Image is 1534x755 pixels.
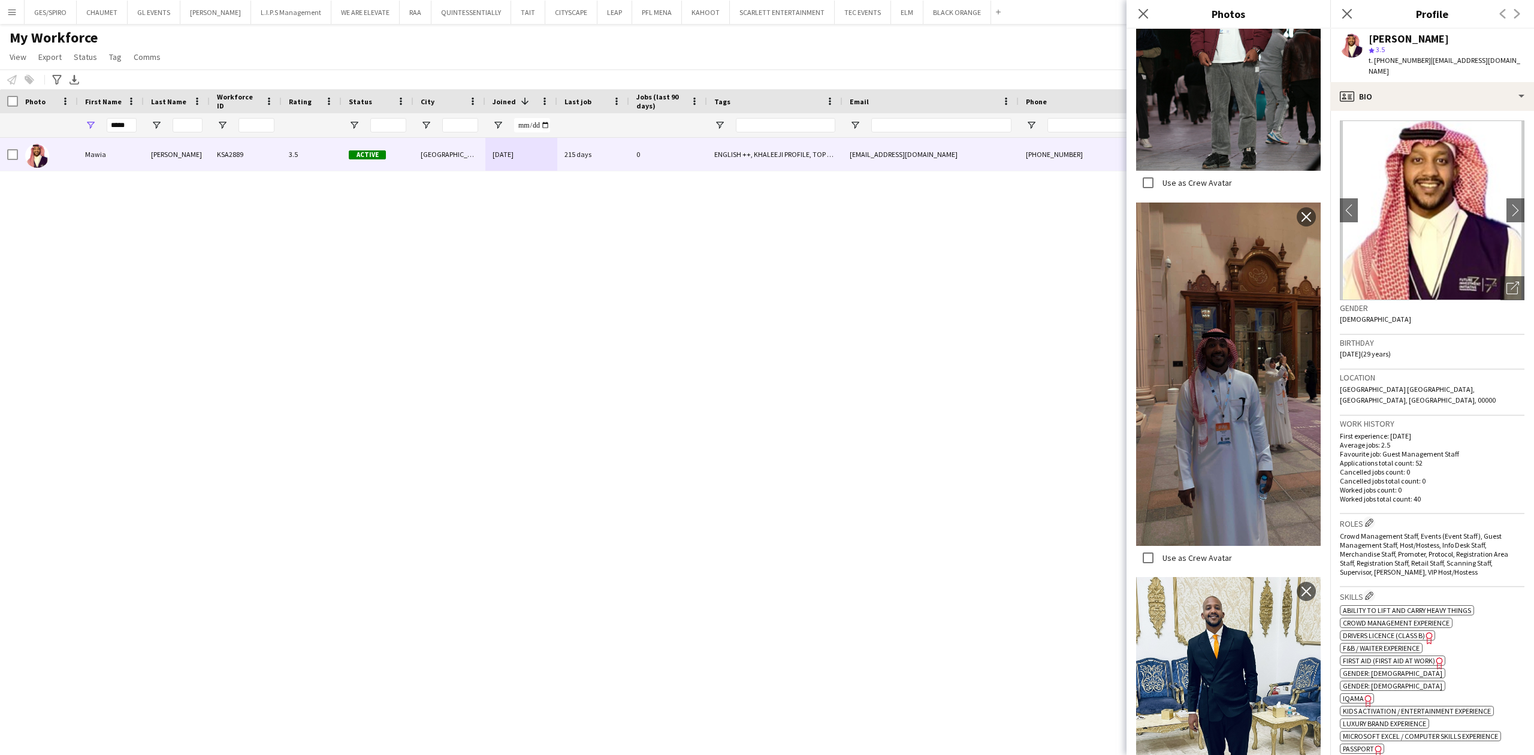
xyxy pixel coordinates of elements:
span: First Aid (First Aid At Work) [1343,656,1435,665]
span: Rating [289,97,312,106]
button: WE ARE ELEVATE [331,1,400,24]
div: [PERSON_NAME] [144,138,210,171]
p: Cancelled jobs total count: 0 [1340,476,1524,485]
button: Open Filter Menu [850,120,860,131]
span: Gender: [DEMOGRAPHIC_DATA] [1343,681,1442,690]
span: Joined [493,97,516,106]
a: Tag [104,49,126,65]
div: Bio [1330,82,1534,111]
span: Photo [25,97,46,106]
span: Ability to lift and carry heavy things [1343,606,1471,615]
button: TAIT [511,1,545,24]
span: IQAMA [1343,694,1364,703]
span: City [421,97,434,106]
button: Open Filter Menu [714,120,725,131]
app-action-btn: Advanced filters [50,73,64,87]
button: SCARLETT ENTERTAINMENT [730,1,835,24]
div: [GEOGRAPHIC_DATA] [413,138,485,171]
a: Status [69,49,102,65]
span: View [10,52,26,62]
span: Tags [714,97,730,106]
button: Open Filter Menu [421,120,431,131]
h3: Location [1340,372,1524,383]
span: Comms [134,52,161,62]
div: 215 days [557,138,629,171]
span: Gender: [DEMOGRAPHIC_DATA] [1343,669,1442,678]
div: 3.5 [282,138,342,171]
span: | [EMAIL_ADDRESS][DOMAIN_NAME] [1369,56,1520,75]
span: Tag [109,52,122,62]
input: City Filter Input [442,118,478,132]
p: Worked jobs count: 0 [1340,485,1524,494]
button: Open Filter Menu [493,120,503,131]
span: Export [38,52,62,62]
span: Last Name [151,97,186,106]
input: Last Name Filter Input [173,118,203,132]
h3: Work history [1340,418,1524,429]
h3: Profile [1330,6,1534,22]
button: LEAP [597,1,632,24]
h3: Photos [1127,6,1330,22]
div: 0 [629,138,707,171]
img: Mawia Mohamed [25,144,49,168]
h3: Gender [1340,303,1524,313]
span: Drivers Licence (Class B) [1343,631,1425,640]
img: Crew avatar or photo [1340,120,1524,300]
span: [DATE] (29 years) [1340,349,1391,358]
button: GES/SPIRO [25,1,77,24]
input: Email Filter Input [871,118,1011,132]
button: Open Filter Menu [349,120,360,131]
span: Jobs (last 90 days) [636,92,686,110]
button: CITYSCAPE [545,1,597,24]
button: L.I.P.S Management [251,1,331,24]
p: Worked jobs total count: 40 [1340,494,1524,503]
span: Phone [1026,97,1047,106]
a: Export [34,49,67,65]
div: Open photos pop-in [1500,276,1524,300]
button: PFL MENA [632,1,682,24]
p: Applications total count: 52 [1340,458,1524,467]
span: F&B / Waiter experience [1343,644,1420,653]
span: [GEOGRAPHIC_DATA] [GEOGRAPHIC_DATA], [GEOGRAPHIC_DATA], [GEOGRAPHIC_DATA], 00000 [1340,385,1496,404]
input: Joined Filter Input [514,118,550,132]
span: Status [74,52,97,62]
span: Email [850,97,869,106]
input: First Name Filter Input [107,118,137,132]
span: [DEMOGRAPHIC_DATA] [1340,315,1411,324]
span: Luxury brand experience [1343,719,1426,728]
button: GL EVENTS [128,1,180,24]
p: First experience: [DATE] [1340,431,1524,440]
button: [PERSON_NAME] [180,1,251,24]
a: Comms [129,49,165,65]
span: t. [PHONE_NUMBER] [1369,56,1431,65]
app-action-btn: Export XLSX [67,73,81,87]
button: Open Filter Menu [85,120,96,131]
p: Average jobs: 2.5 [1340,440,1524,449]
button: Open Filter Menu [1026,120,1037,131]
span: Crowd management experience [1343,618,1450,627]
span: 3.5 [1376,45,1385,54]
span: Kids activation / Entertainment experience [1343,706,1491,715]
button: Open Filter Menu [217,120,228,131]
h3: Roles [1340,517,1524,529]
span: Crowd Management Staff, Events (Event Staff), Guest Management Staff, Host/Hostess, Info Desk Sta... [1340,531,1508,576]
span: My Workforce [10,29,98,47]
button: ELM [891,1,923,24]
button: CHAUMET [77,1,128,24]
button: BLACK ORANGE [923,1,991,24]
input: Phone Filter Input [1047,118,1165,132]
div: [PHONE_NUMBER] [1019,138,1172,171]
button: Open Filter Menu [151,120,162,131]
span: Status [349,97,372,106]
div: ENGLISH ++, KHALEEJI PROFILE, TOP HOST/HOSTESS, TOP PROMOTER, TOP [PERSON_NAME] [707,138,843,171]
h3: Skills [1340,590,1524,602]
div: [PERSON_NAME] [1369,34,1449,44]
p: Favourite job: Guest Management Staff [1340,449,1524,458]
input: Status Filter Input [370,118,406,132]
label: Use as Crew Avatar [1160,177,1232,188]
p: Cancelled jobs count: 0 [1340,467,1524,476]
input: Tags Filter Input [736,118,835,132]
span: Last job [564,97,591,106]
span: Microsoft Excel / Computer skills experience [1343,732,1498,741]
input: Workforce ID Filter Input [238,118,274,132]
